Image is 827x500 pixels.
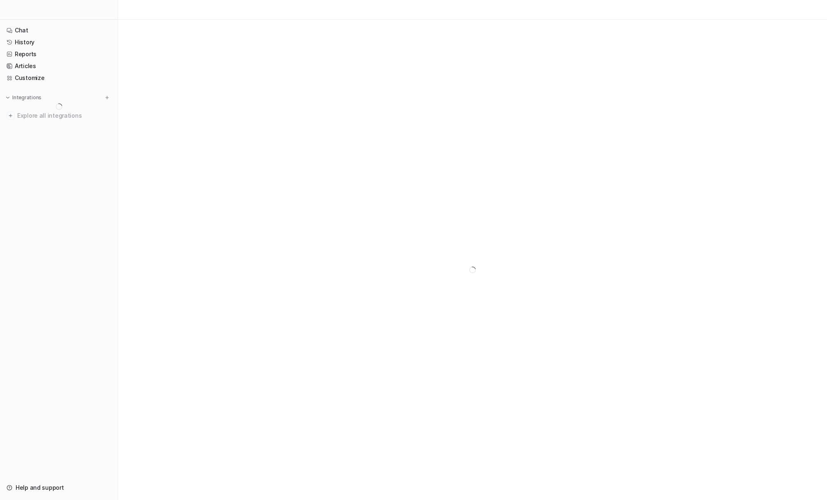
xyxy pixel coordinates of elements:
a: Articles [3,60,114,72]
a: History [3,37,114,48]
a: Chat [3,25,114,36]
a: Help and support [3,482,114,493]
p: Integrations [12,94,41,101]
button: Integrations [3,94,44,102]
a: Customize [3,72,114,84]
img: expand menu [5,95,11,100]
a: Reports [3,48,114,60]
a: Explore all integrations [3,110,114,121]
span: Explore all integrations [17,109,111,122]
img: explore all integrations [7,112,15,120]
img: menu_add.svg [104,95,110,100]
